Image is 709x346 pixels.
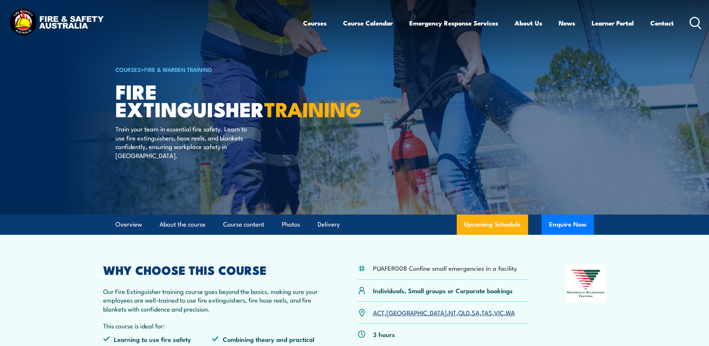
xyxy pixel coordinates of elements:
[494,308,504,317] a: VIC
[115,65,300,74] h6: >
[515,13,542,33] a: About Us
[103,321,321,330] p: This course is ideal for:
[373,286,513,295] p: Individuals, Small groups or Corporate bookings
[506,308,515,317] a: WA
[115,215,142,234] a: Overview
[592,13,634,33] a: Learner Portal
[373,308,515,317] p: , , , , , , ,
[472,308,480,317] a: SA
[448,308,456,317] a: NT
[343,13,393,33] a: Course Calendar
[409,13,498,33] a: Emergency Response Services
[115,82,300,117] h1: Fire Extinguisher
[303,13,327,33] a: Courses
[386,308,447,317] a: [GEOGRAPHIC_DATA]
[373,264,517,272] li: PUAFER008 Confine small emergencies in a facility
[264,93,361,124] strong: TRAINING
[103,287,321,313] p: Our Fire Extinguisher training course goes beyond the basics, making sure your employees are well...
[282,215,300,234] a: Photos
[650,13,674,33] a: Contact
[223,215,264,234] a: Course content
[160,215,206,234] a: About the course
[457,215,528,235] a: Upcoming Schedule
[542,215,594,235] button: Enquire Now
[115,65,141,73] a: COURSES
[373,308,385,317] a: ACT
[318,215,340,234] a: Delivery
[566,264,606,303] img: Nationally Recognised Training logo.
[103,264,321,275] h2: WHY CHOOSE THIS COURSE
[458,308,470,317] a: QLD
[144,65,212,73] a: Fire & Warden Training
[373,330,395,339] p: 3 hours
[559,13,575,33] a: News
[115,124,252,160] p: Train your team in essential fire safety. Learn to use fire extinguishers, hose reels, and blanke...
[481,308,492,317] a: TAS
